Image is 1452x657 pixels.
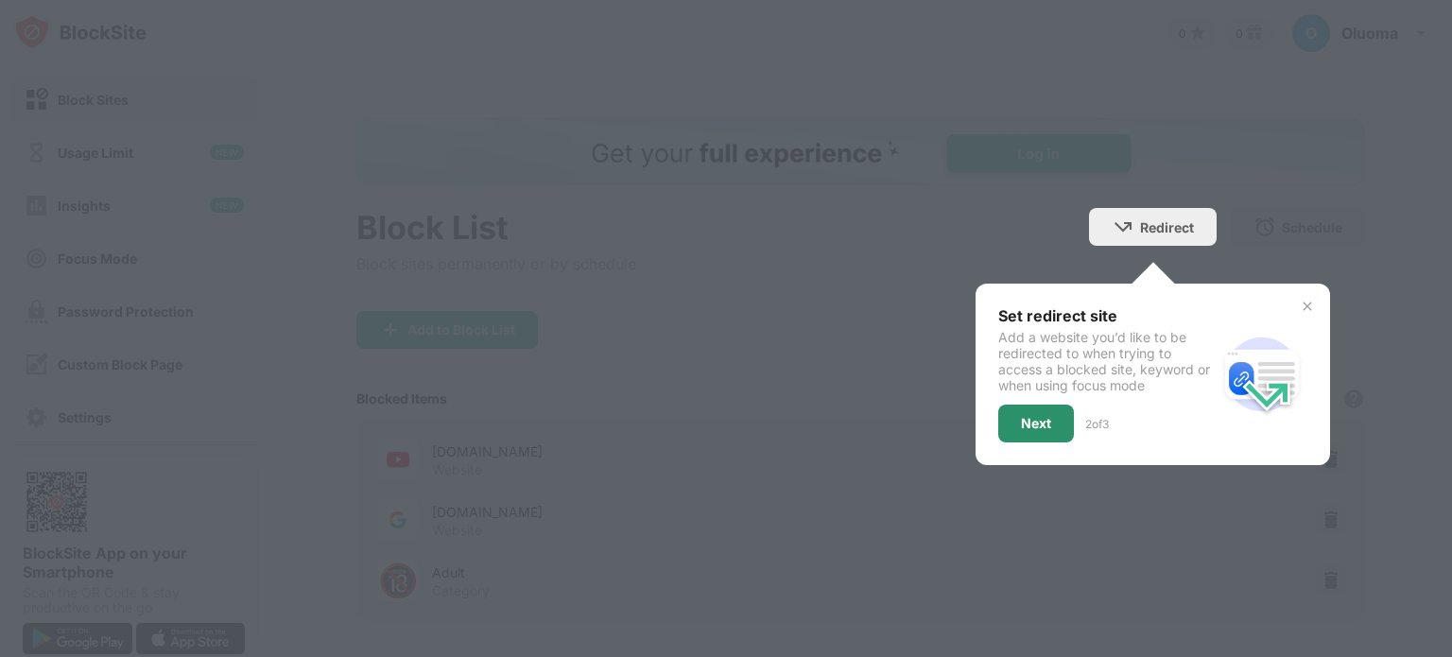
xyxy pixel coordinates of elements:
img: redirect.svg [1217,329,1307,420]
div: Add a website you’d like to be redirected to when trying to access a blocked site, keyword or whe... [998,329,1217,393]
div: Redirect [1140,219,1194,235]
div: Next [1021,416,1051,431]
img: x-button.svg [1300,299,1315,314]
div: Set redirect site [998,306,1217,325]
div: 2 of 3 [1085,417,1109,431]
